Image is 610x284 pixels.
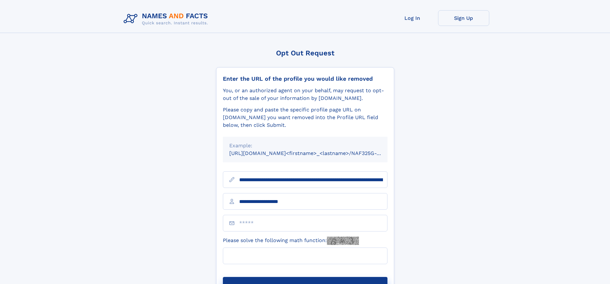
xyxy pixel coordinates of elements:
[223,106,387,129] div: Please copy and paste the specific profile page URL on [DOMAIN_NAME] you want removed into the Pr...
[121,10,213,28] img: Logo Names and Facts
[229,142,381,150] div: Example:
[229,150,400,156] small: [URL][DOMAIN_NAME]<firstname>_<lastname>/NAF325G-xxxxxxxx
[223,237,359,245] label: Please solve the following math function:
[223,75,387,82] div: Enter the URL of the profile you would like removed
[387,10,438,26] a: Log In
[216,49,394,57] div: Opt Out Request
[223,87,387,102] div: You, or an authorized agent on your behalf, may request to opt-out of the sale of your informatio...
[438,10,489,26] a: Sign Up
